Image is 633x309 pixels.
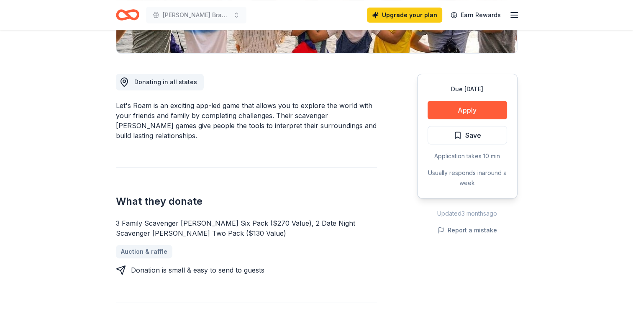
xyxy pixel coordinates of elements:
[134,78,197,85] span: Donating in all states
[428,126,507,144] button: Save
[417,209,518,219] div: Updated 3 months ago
[116,218,377,238] div: 3 Family Scavenger [PERSON_NAME] Six Pack ($270 Value), 2 Date Night Scavenger [PERSON_NAME] Two ...
[438,225,497,235] button: Report a mistake
[116,100,377,141] div: Let's Roam is an exciting app-led game that allows you to explore the world with your friends and...
[428,84,507,94] div: Due [DATE]
[367,8,442,23] a: Upgrade your plan
[428,101,507,119] button: Apply
[163,10,230,20] span: [PERSON_NAME] Bras for the Cause Annual Event
[146,7,246,23] button: [PERSON_NAME] Bras for the Cause Annual Event
[428,168,507,188] div: Usually responds in around a week
[116,5,139,25] a: Home
[131,265,264,275] div: Donation is small & easy to send to guests
[428,151,507,161] div: Application takes 10 min
[446,8,506,23] a: Earn Rewards
[116,245,172,258] a: Auction & raffle
[116,195,377,208] h2: What they donate
[465,130,481,141] span: Save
